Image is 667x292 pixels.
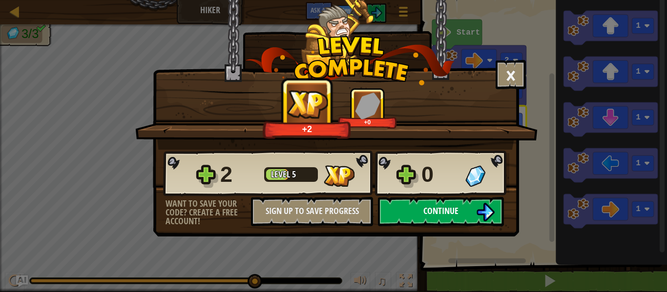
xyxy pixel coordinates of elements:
[287,90,328,118] img: XP Gained
[421,159,459,190] div: 0
[423,205,459,217] span: Continue
[271,168,292,180] span: Level
[220,159,258,190] div: 2
[340,118,395,126] div: +0
[496,60,526,89] button: ×
[292,168,296,180] span: 5
[476,203,495,221] img: Continue
[245,36,455,85] img: level_complete.png
[324,165,354,187] img: XP Gained
[355,92,380,119] img: Gems Gained
[166,199,251,226] div: Want to save your code? Create a free account!
[378,197,504,226] button: Continue
[465,165,485,187] img: Gems Gained
[266,123,349,135] div: +2
[251,197,373,226] button: Sign Up to Save Progress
